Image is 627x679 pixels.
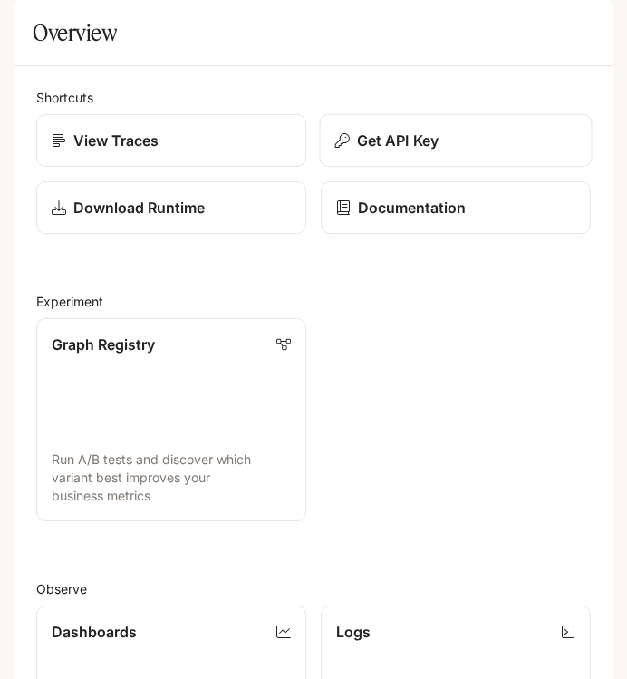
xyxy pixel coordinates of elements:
a: Graph RegistryRun A/B tests and discover which variant best improves your business metrics [36,318,306,521]
p: Get API Key [357,130,439,151]
h1: Overview [33,15,117,51]
p: Logs [336,621,371,643]
p: Graph Registry [52,334,155,355]
a: Documentation [321,181,591,234]
p: Documentation [358,197,466,218]
a: View Traces [36,114,306,167]
h2: Experiment [36,292,591,311]
p: View Traces [73,130,159,151]
p: Dashboards [52,621,137,643]
h2: Shortcuts [36,88,591,107]
p: Run A/B tests and discover which variant best improves your business metrics [52,451,291,505]
h2: Observe [36,579,591,598]
p: Download Runtime [73,197,205,218]
a: Download Runtime [36,181,306,234]
button: Get API Key [320,114,593,168]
